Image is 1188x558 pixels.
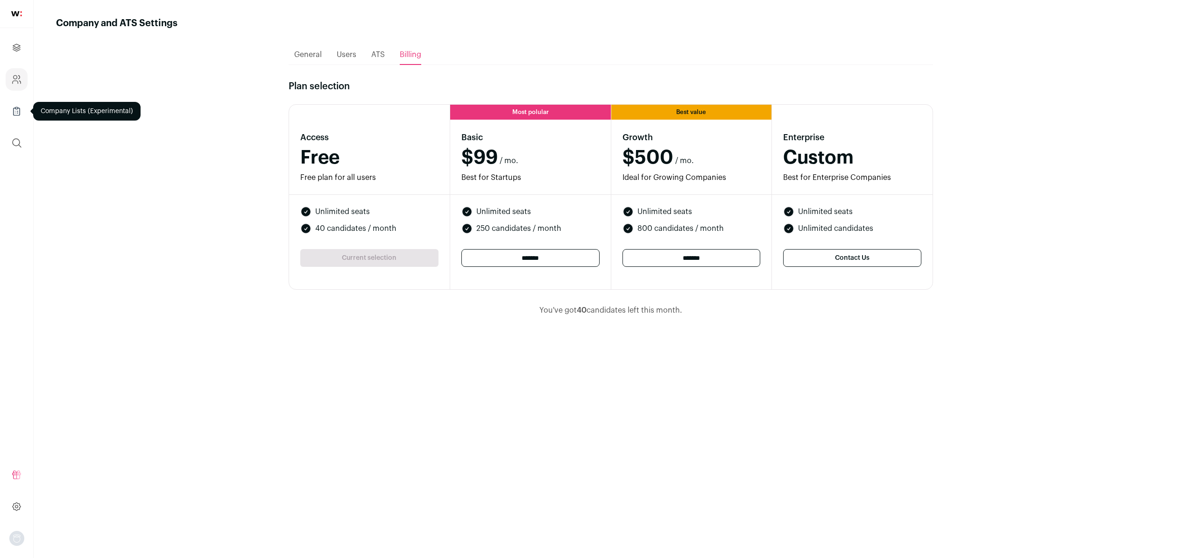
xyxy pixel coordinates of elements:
span: General [294,51,322,58]
h3: Growth [622,131,761,144]
h3: Enterprise [783,131,921,144]
img: nopic.png [9,531,24,546]
div: Best for Startups [461,172,600,183]
h2: Plan selection [289,80,933,93]
div: Best value [611,105,772,120]
div: Current selection [300,249,438,267]
a: Contact Us [783,249,921,267]
span: 40 [577,307,587,314]
span: Unlimited seats [637,206,692,217]
button: Open dropdown [9,531,24,546]
a: Users [337,45,356,64]
a: General [294,45,322,64]
span: Unlimited seats [315,206,370,217]
a: Projects [6,36,28,59]
div: Company Lists (Experimental) [33,102,141,121]
span: $500 [622,150,673,166]
span: ATS [371,51,385,58]
span: 250 candidates / month [476,223,561,234]
div: Best for Enterprise Companies [783,172,921,183]
span: 40 candidates / month [315,223,396,234]
span: Unlimited seats [476,206,531,217]
div: Ideal for Growing Companies [622,172,761,183]
a: Company and ATS Settings [6,68,28,91]
h1: Company and ATS Settings [56,17,177,30]
h3: Basic [461,131,600,144]
div: You've got candidates left this month. [289,305,933,316]
a: ATS [371,45,385,64]
span: Unlimited seats [798,206,853,217]
span: / mo. [500,155,518,166]
span: Billing [400,51,421,58]
span: Unlimited candidates [798,223,873,234]
div: Most polular [450,105,611,120]
div: Free plan for all users [300,172,438,183]
span: Free [300,149,339,167]
h3: Access [300,131,438,144]
span: 800 candidates / month [637,223,724,234]
a: Company Lists [6,100,28,122]
span: / mo. [675,155,694,166]
span: $99 [461,150,498,166]
span: Custom [783,149,854,167]
span: Users [337,51,356,58]
img: wellfound-shorthand-0d5821cbd27db2630d0214b213865d53afaa358527fdda9d0ea32b1df1b89c2c.svg [11,11,22,16]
